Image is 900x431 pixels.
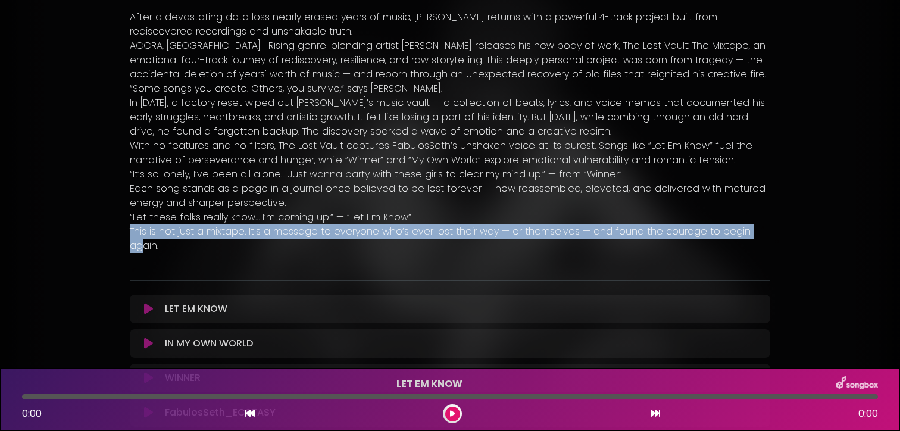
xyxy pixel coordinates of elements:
p: With no features and no filters, The Lost Vault captures FabulosSeth’s unshaken voice at its pure... [130,139,770,167]
img: songbox-logo-white.png [836,376,878,392]
p: After a devastating data loss nearly erased years of music, [PERSON_NAME] returns with a powerful... [130,10,770,39]
p: LET EM KNOW [165,302,763,316]
p: LET EM KNOW [22,377,836,391]
p: “Let these folks really know… I’m coming up.” — “Let Em Know” [130,210,770,224]
p: IN MY OWN WORLD [165,336,763,351]
p: ACCRA, [GEOGRAPHIC_DATA] -Rising genre-blending artist [PERSON_NAME] releases his new body of wor... [130,39,770,82]
p: “It’s so lonely, I’ve been all alone… Just wanna party with these girls to clear my mind up.” — f... [130,167,770,182]
span: 0:00 [22,407,42,420]
p: Each song stands as a page in a journal once believed to be lost forever — now reassembled, eleva... [130,182,770,210]
span: 0:00 [858,407,878,421]
p: In [DATE], a factory reset wiped out [PERSON_NAME]’s music vault — a collection of beats, lyrics,... [130,96,770,139]
p: “Some songs you create. Others, you survive,” says [PERSON_NAME]. [130,82,770,96]
p: This is not just a mixtape. It's a message to everyone who’s ever lost their way — or themselves ... [130,224,770,253]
